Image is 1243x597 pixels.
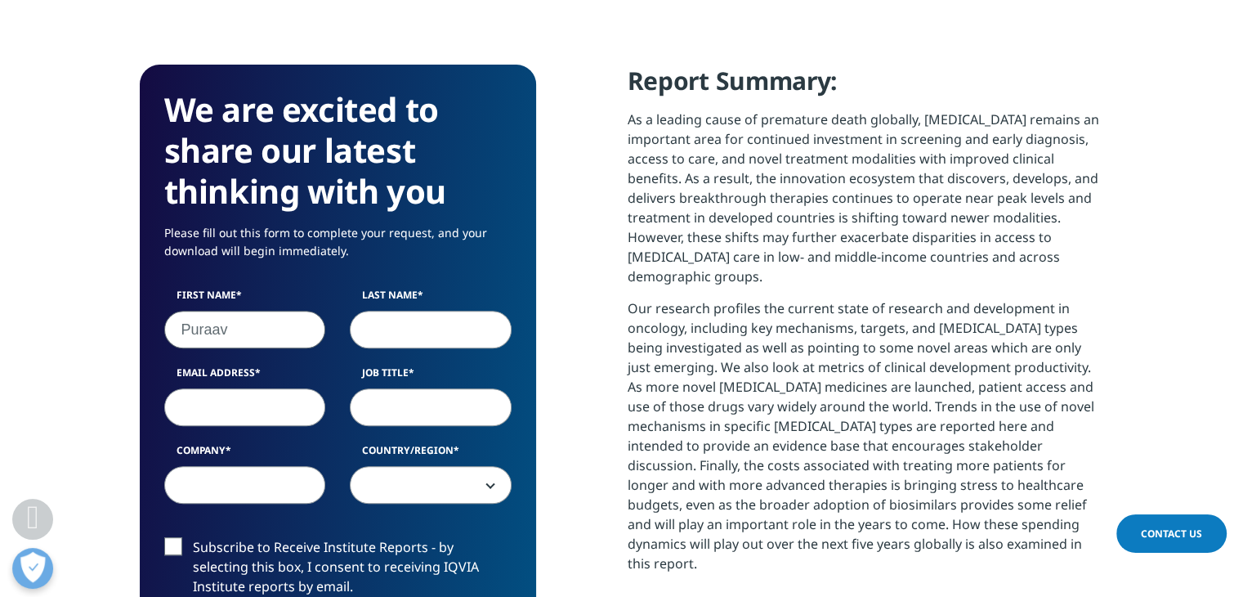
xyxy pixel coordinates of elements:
label: Country/Region [350,443,512,466]
p: Our research profiles the current state of research and development in oncology, including key me... [628,298,1104,586]
a: Contact Us [1116,514,1227,553]
p: Please fill out this form to complete your request, and your download will begin immediately. [164,224,512,272]
button: Open Preferences [12,548,53,589]
p: As a leading cause of premature death globally, [MEDICAL_DATA] remains an important area for cont... [628,110,1104,298]
label: Company [164,443,326,466]
h4: Report Summary: [628,65,1104,110]
label: Last Name [350,288,512,311]
span: Contact Us [1141,527,1202,541]
label: Email Address [164,366,326,388]
h3: We are excited to share our latest thinking with you [164,89,512,212]
label: First Name [164,288,326,311]
label: Job Title [350,366,512,388]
